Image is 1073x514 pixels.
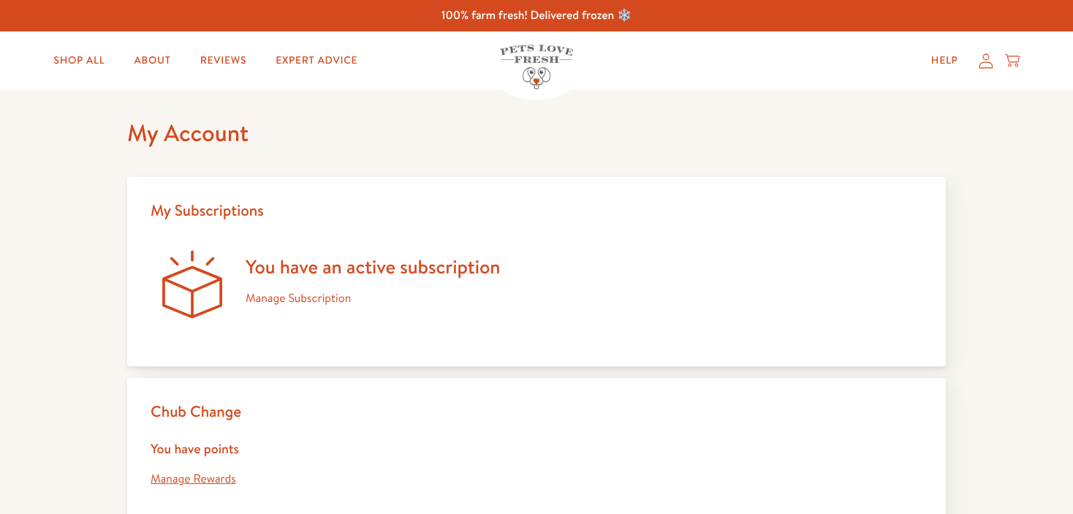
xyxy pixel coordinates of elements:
[246,290,351,306] a: Manage Subscription
[246,255,501,280] div: You have an active subscription
[151,401,922,421] h2: Chub Change
[500,45,573,89] img: Pets Love Fresh
[920,46,970,75] a: Help
[151,471,236,487] a: Manage Rewards
[151,440,239,457] div: You have points
[127,113,946,153] h1: My Account
[151,200,922,220] h2: My Subscriptions
[264,46,369,75] a: Expert Advice
[189,46,258,75] a: Reviews
[123,46,183,75] a: About
[42,46,116,75] a: Shop All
